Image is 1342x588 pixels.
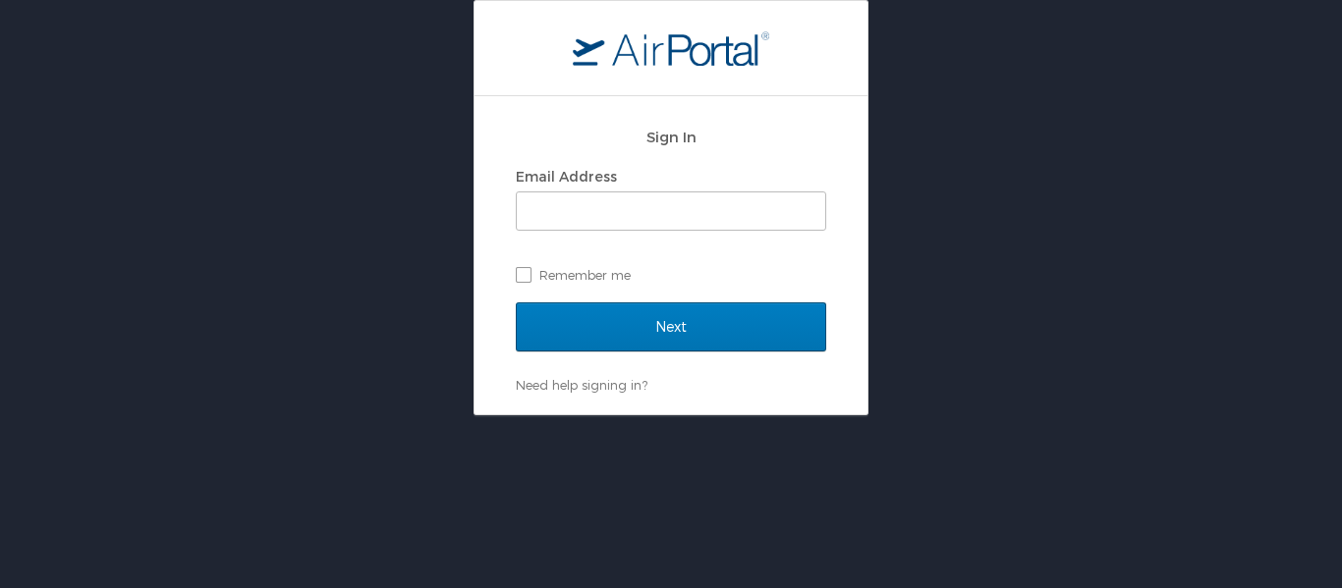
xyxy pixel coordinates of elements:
label: Email Address [516,168,617,185]
a: Need help signing in? [516,377,647,393]
input: Next [516,302,826,351]
img: logo [573,30,769,66]
label: Remember me [516,260,826,290]
h2: Sign In [516,126,826,148]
